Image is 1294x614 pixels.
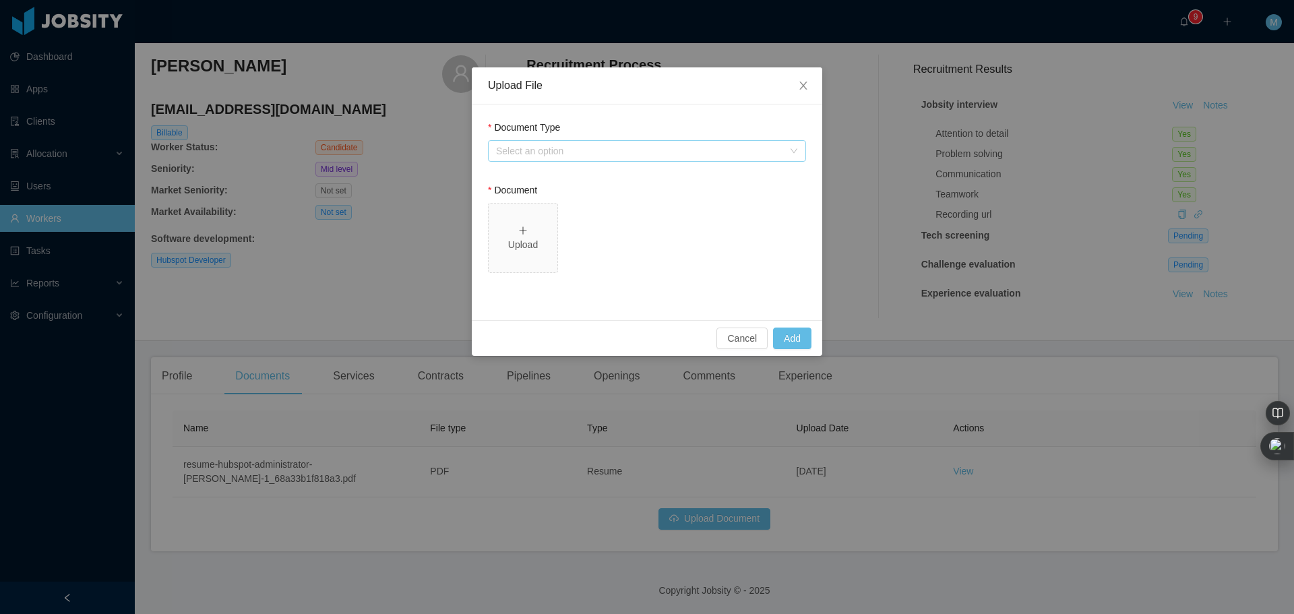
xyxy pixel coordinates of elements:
i: icon: close [798,80,809,91]
button: Close [784,67,822,105]
div: Upload [494,238,552,252]
button: Cancel [716,328,768,349]
button: Add [773,328,811,349]
i: icon: down [790,147,798,156]
i: icon: plus [518,226,528,235]
span: icon: plusUpload [489,204,557,272]
div: Select an option [496,144,783,158]
div: Upload File [488,78,806,93]
label: Document [488,185,537,195]
label: Document Type [488,122,560,133]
